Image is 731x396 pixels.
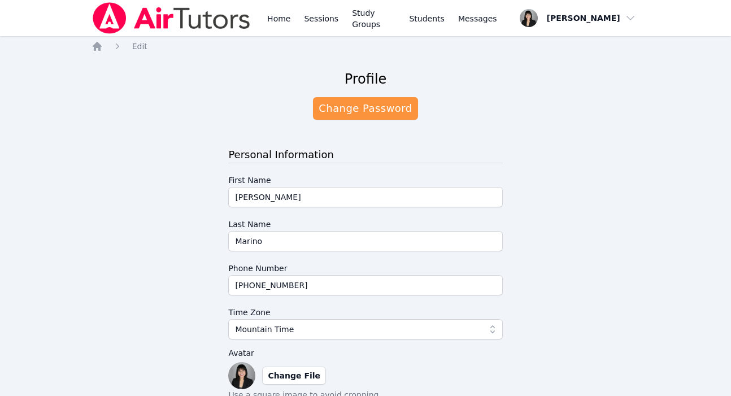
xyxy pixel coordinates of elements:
[228,170,502,187] label: First Name
[228,147,502,163] h3: Personal Information
[92,2,251,34] img: Air Tutors
[132,41,147,52] a: Edit
[92,41,640,52] nav: Breadcrumb
[262,367,326,385] label: Change File
[228,346,502,360] label: Avatar
[313,97,417,120] a: Change Password
[132,42,147,51] span: Edit
[228,319,502,340] button: Mountain Time
[235,323,294,336] span: Mountain Time
[228,362,255,389] img: preview
[228,302,502,319] label: Time Zone
[345,70,387,88] h2: Profile
[228,214,502,231] label: Last Name
[458,13,497,24] span: Messages
[228,258,502,275] label: Phone Number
